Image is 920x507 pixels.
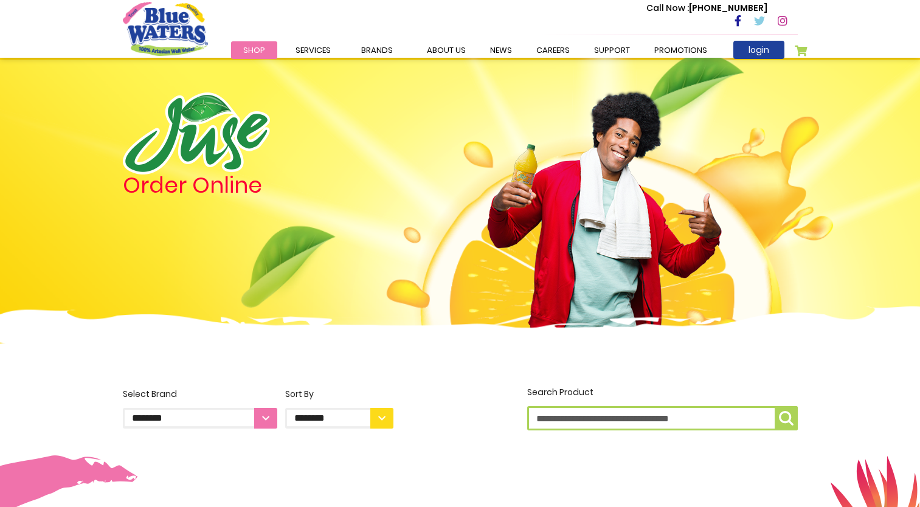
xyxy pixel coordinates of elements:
[123,174,393,196] h4: Order Online
[123,408,277,429] select: Select Brand
[775,406,798,430] button: Search Product
[285,408,393,429] select: Sort By
[478,41,524,59] a: News
[243,44,265,56] span: Shop
[642,41,719,59] a: Promotions
[123,2,208,55] a: store logo
[285,388,393,401] div: Sort By
[646,2,767,15] p: [PHONE_NUMBER]
[486,70,723,330] img: man.png
[733,41,784,59] a: login
[527,406,798,430] input: Search Product
[582,41,642,59] a: support
[646,2,689,14] span: Call Now :
[524,41,582,59] a: careers
[415,41,478,59] a: about us
[779,411,794,426] img: search-icon.png
[527,386,798,430] label: Search Product
[296,44,331,56] span: Services
[123,388,277,429] label: Select Brand
[361,44,393,56] span: Brands
[123,92,270,174] img: logo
